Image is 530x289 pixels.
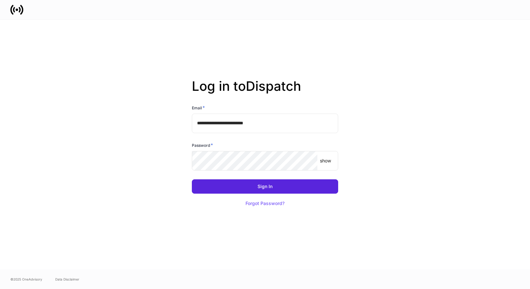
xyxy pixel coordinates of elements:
span: © 2025 OneAdvisory [10,277,42,282]
h2: Log in to Dispatch [192,78,338,104]
button: Sign In [192,179,338,194]
a: Data Disclaimer [55,277,79,282]
p: show [320,158,331,164]
div: Sign In [258,184,272,189]
h6: Email [192,104,205,111]
div: Forgot Password? [245,201,285,206]
h6: Password [192,142,213,148]
button: Forgot Password? [237,196,293,211]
